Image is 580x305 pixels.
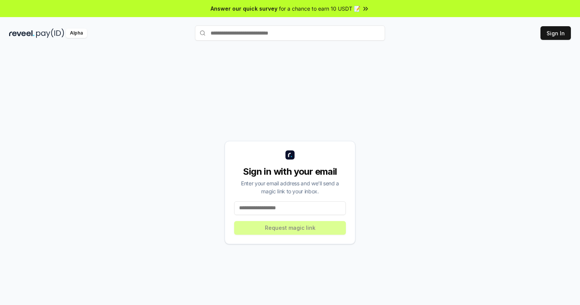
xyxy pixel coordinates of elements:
button: Sign In [540,26,571,40]
img: pay_id [36,28,64,38]
img: reveel_dark [9,28,35,38]
div: Sign in with your email [234,166,346,178]
span: Answer our quick survey [211,5,277,13]
div: Alpha [66,28,87,38]
div: Enter your email address and we’ll send a magic link to your inbox. [234,179,346,195]
span: for a chance to earn 10 USDT 📝 [279,5,360,13]
img: logo_small [285,150,295,160]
